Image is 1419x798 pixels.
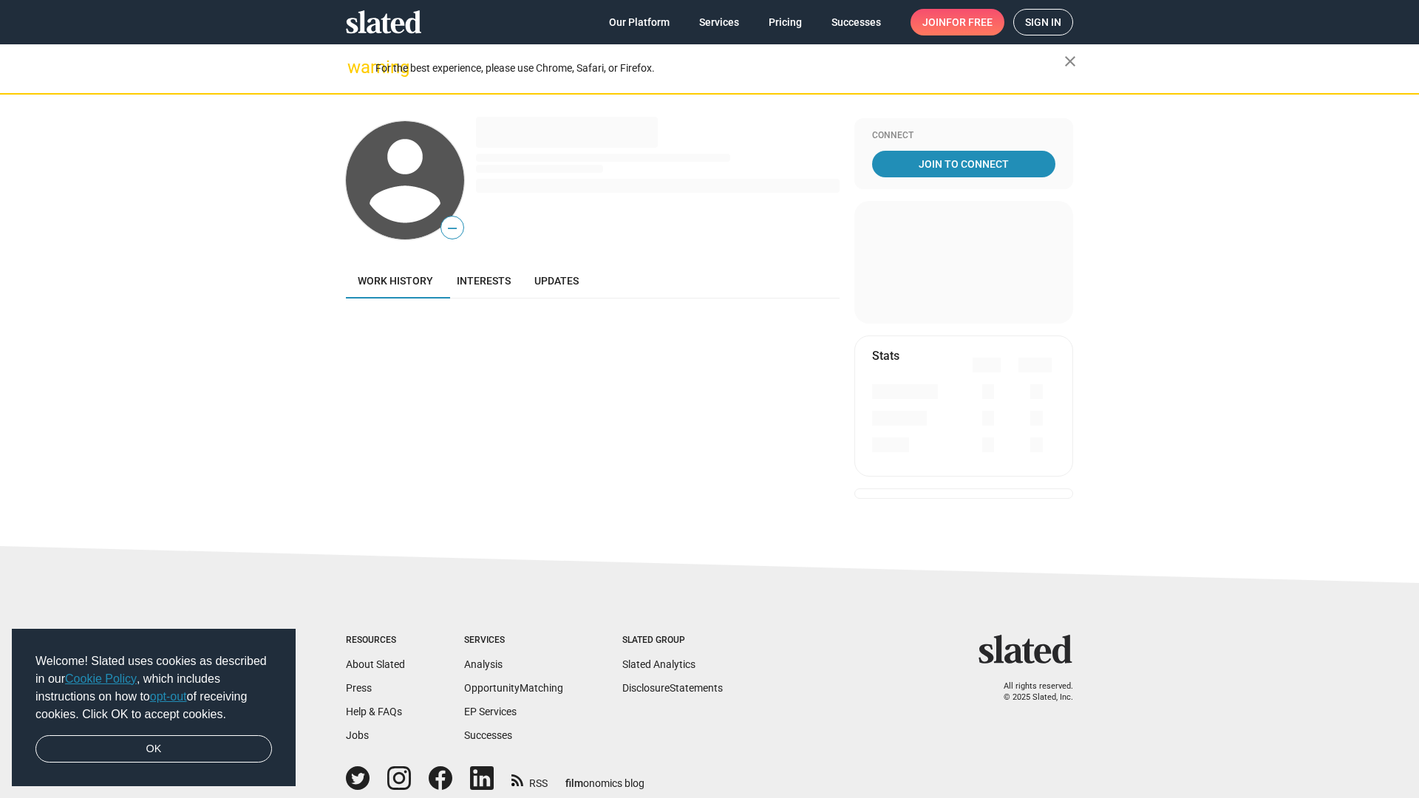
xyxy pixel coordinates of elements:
[346,682,372,694] a: Press
[922,9,993,35] span: Join
[1025,10,1061,35] span: Sign in
[346,263,445,299] a: Work history
[375,58,1064,78] div: For the best experience, please use Chrome, Safari, or Firefox.
[622,658,695,670] a: Slated Analytics
[911,9,1004,35] a: Joinfor free
[464,729,512,741] a: Successes
[347,58,365,76] mat-icon: warning
[875,151,1052,177] span: Join To Connect
[346,658,405,670] a: About Slated
[565,777,583,789] span: film
[946,9,993,35] span: for free
[445,263,523,299] a: Interests
[872,348,899,364] mat-card-title: Stats
[346,706,402,717] a: Help & FAQs
[511,768,548,791] a: RSS
[872,151,1055,177] a: Join To Connect
[65,672,137,685] a: Cookie Policy
[1061,52,1079,70] mat-icon: close
[820,9,893,35] a: Successes
[457,275,511,287] span: Interests
[12,629,296,787] div: cookieconsent
[346,729,369,741] a: Jobs
[464,706,517,717] a: EP Services
[872,130,1055,142] div: Connect
[523,263,591,299] a: Updates
[1013,9,1073,35] a: Sign in
[699,9,739,35] span: Services
[988,681,1073,703] p: All rights reserved. © 2025 Slated, Inc.
[831,9,881,35] span: Successes
[622,682,723,694] a: DisclosureStatements
[464,658,503,670] a: Analysis
[622,635,723,647] div: Slated Group
[534,275,579,287] span: Updates
[609,9,670,35] span: Our Platform
[150,690,187,703] a: opt-out
[441,219,463,238] span: —
[346,635,405,647] div: Resources
[35,652,272,723] span: Welcome! Slated uses cookies as described in our , which includes instructions on how to of recei...
[358,275,433,287] span: Work history
[464,682,563,694] a: OpportunityMatching
[769,9,802,35] span: Pricing
[464,635,563,647] div: Services
[687,9,751,35] a: Services
[757,9,814,35] a: Pricing
[35,735,272,763] a: dismiss cookie message
[565,765,644,791] a: filmonomics blog
[597,9,681,35] a: Our Platform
